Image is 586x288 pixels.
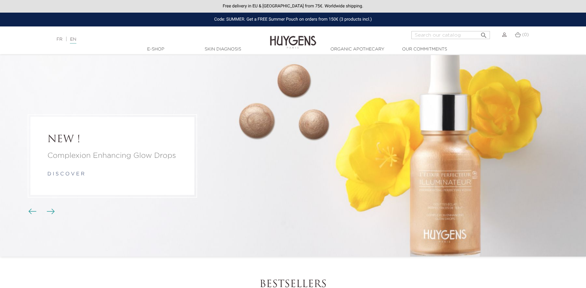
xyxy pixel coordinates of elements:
[394,46,455,53] a: Our commitments
[192,46,254,53] a: Skin Diagnosis
[57,37,63,42] a: FR
[270,26,316,50] img: Huygens
[522,33,529,37] span: (0)
[54,36,240,43] div: |
[47,134,177,146] a: NEW !
[480,30,487,37] i: 
[31,207,51,216] div: Carousel buttons
[125,46,187,53] a: E-Shop
[70,37,76,44] a: EN
[327,46,388,53] a: Organic Apothecary
[47,172,84,177] a: d i s c o v e r
[478,29,489,38] button: 
[411,31,490,39] input: Search
[47,150,177,161] a: Complexion Enhancing Glow Drops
